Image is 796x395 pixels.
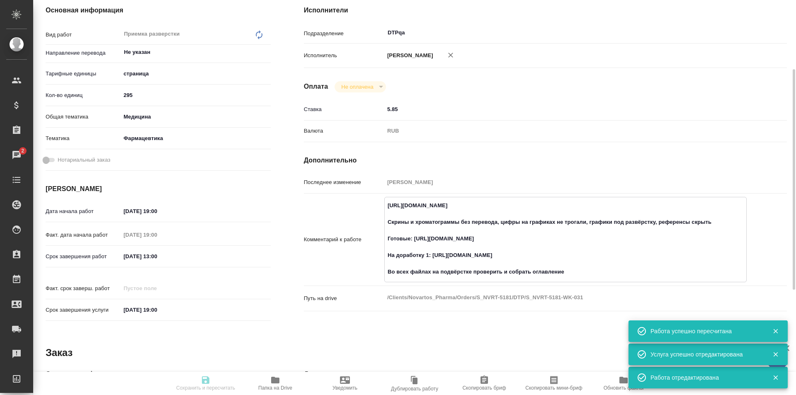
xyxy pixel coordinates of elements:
input: ✎ Введи что-нибудь [121,89,271,101]
p: Тематика [46,134,121,143]
input: Пустое поле [121,229,193,241]
div: Медицина [121,110,271,124]
div: Не оплачена [335,81,386,92]
p: Исполнитель [304,51,384,60]
button: Сохранить и пересчитать [171,372,240,395]
button: Дублировать работу [380,372,449,395]
button: Закрыть [767,327,784,335]
button: Не оплачена [339,83,376,90]
div: Фармацевтика [121,131,271,145]
p: Дата начала работ [46,207,121,216]
p: Валюта [304,127,384,135]
p: Тарифные единицы [46,70,121,78]
h4: Дополнительно [304,155,787,165]
a: 2 [2,145,31,165]
input: ✎ Введи что-нибудь [121,250,193,262]
span: Папка на Drive [258,385,292,391]
button: Обновить файлы [589,372,658,395]
span: Уведомить [332,385,357,391]
h2: Заказ [46,346,73,359]
h4: Основная информация [46,5,271,15]
p: Ставка [304,105,384,114]
div: Услуга успешно отредактирована [650,350,760,359]
span: Нотариальный заказ [58,156,110,164]
button: Open [266,51,268,53]
p: Факт. дата начала работ [46,231,121,239]
span: Скопировать бриф [462,385,506,391]
span: Сохранить и пересчитать [176,385,235,391]
span: Дублировать работу [391,386,438,392]
p: Последнее изменение [304,178,384,187]
p: Срок завершения услуги [46,306,121,314]
div: RUB [384,124,747,138]
p: [PERSON_NAME] [384,51,433,60]
button: Скопировать бриф [449,372,519,395]
div: Работа отредактирована [650,373,760,382]
div: Работа успешно пересчитана [650,327,760,335]
h4: Оплата [304,82,328,92]
p: Факт. срок заверш. работ [46,284,121,293]
button: Уведомить [310,372,380,395]
input: ✎ Введи что-нибудь [121,304,193,316]
h4: Основная информация [46,369,271,379]
span: 2 [16,147,29,155]
h4: Дополнительно [304,369,787,379]
input: Пустое поле [121,282,193,294]
p: Направление перевода [46,49,121,57]
h4: [PERSON_NAME] [46,184,271,194]
span: Обновить файлы [604,385,644,391]
p: Общая тематика [46,113,121,121]
button: Папка на Drive [240,372,310,395]
textarea: [URL][DOMAIN_NAME] Скрины и хроматограммы без перевода, цифры на графиках не трогали, графики под... [385,199,746,279]
p: Кол-во единиц [46,91,121,99]
button: Закрыть [767,351,784,358]
span: Скопировать мини-бриф [525,385,582,391]
p: Путь на drive [304,294,384,303]
p: Комментарий к работе [304,235,384,244]
input: Пустое поле [384,176,747,188]
button: Удалить исполнителя [442,46,460,64]
button: Закрыть [767,374,784,381]
input: ✎ Введи что-нибудь [384,103,747,115]
button: Open [742,32,744,34]
p: Подразделение [304,29,384,38]
div: страница [121,67,271,81]
p: Вид работ [46,31,121,39]
p: Срок завершения работ [46,252,121,261]
textarea: /Clients/Novartos_Pharma/Orders/S_NVRT-5181/DTP/S_NVRT-5181-WK-031 [384,291,747,305]
h4: Исполнители [304,5,787,15]
button: Скопировать мини-бриф [519,372,589,395]
input: ✎ Введи что-нибудь [121,205,193,217]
